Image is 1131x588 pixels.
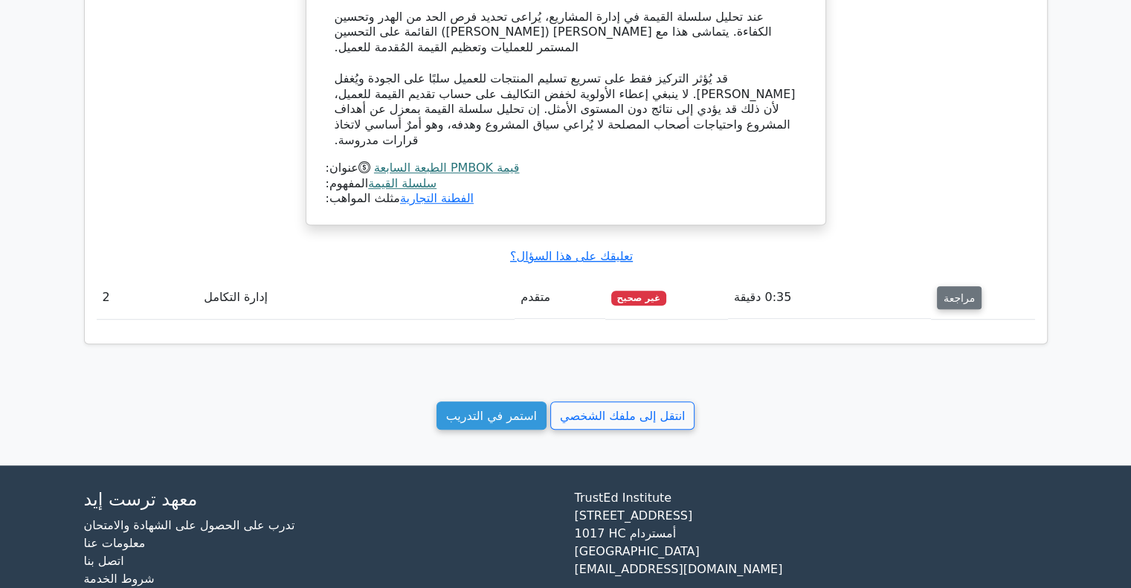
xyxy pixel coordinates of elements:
[103,290,110,304] font: 2
[575,491,672,505] font: TrustEd Institute
[510,249,633,263] a: تعليقك على هذا السؤال؟
[368,176,436,190] a: سلسلة القيمة
[326,176,369,190] font: المفهوم:
[335,71,796,147] font: قد يُؤثر التركيز فقط على تسريع تسليم المنتجات للعميل سلبًا على الجودة ويُغفل [PERSON_NAME]. لا ين...
[84,572,155,586] a: شروط الخدمة
[400,191,474,205] a: الفطنة التجارية
[616,293,660,303] font: غير صحيح
[560,408,685,422] font: انتقل إلى ملفك الشخصي
[374,161,520,175] a: قيمة PMBOK الطبعة السابعة
[436,401,547,430] a: استمر في التدريب
[575,562,783,576] font: [EMAIL_ADDRESS][DOMAIN_NAME]
[326,191,400,205] font: مثلث المواهب:
[204,290,268,304] font: إدارة التكامل
[944,291,975,303] font: مراجعة
[521,290,550,304] font: متقدم
[335,10,772,55] font: عند تحليل سلسلة القيمة في إدارة المشاريع، يُراعى تحديد فرص الحد من الهدر وتحسين الكفاءة. يتماشى ه...
[937,286,982,310] button: مراجعة
[734,290,791,304] font: 0:35 دقيقة
[84,554,124,568] a: اتصل بنا
[84,489,198,510] font: معهد ترست إيد
[575,526,677,540] font: 1017 HC أمستردام
[326,161,358,175] font: عنوان:
[84,536,146,550] a: معلومات عنا
[446,408,537,422] font: استمر في التدريب
[550,401,695,430] a: انتقل إلى ملفك الشخصي
[575,508,693,523] font: [STREET_ADDRESS]
[84,518,295,532] a: تدرب على الحصول على الشهادة والامتحان
[575,544,700,558] font: [GEOGRAPHIC_DATA]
